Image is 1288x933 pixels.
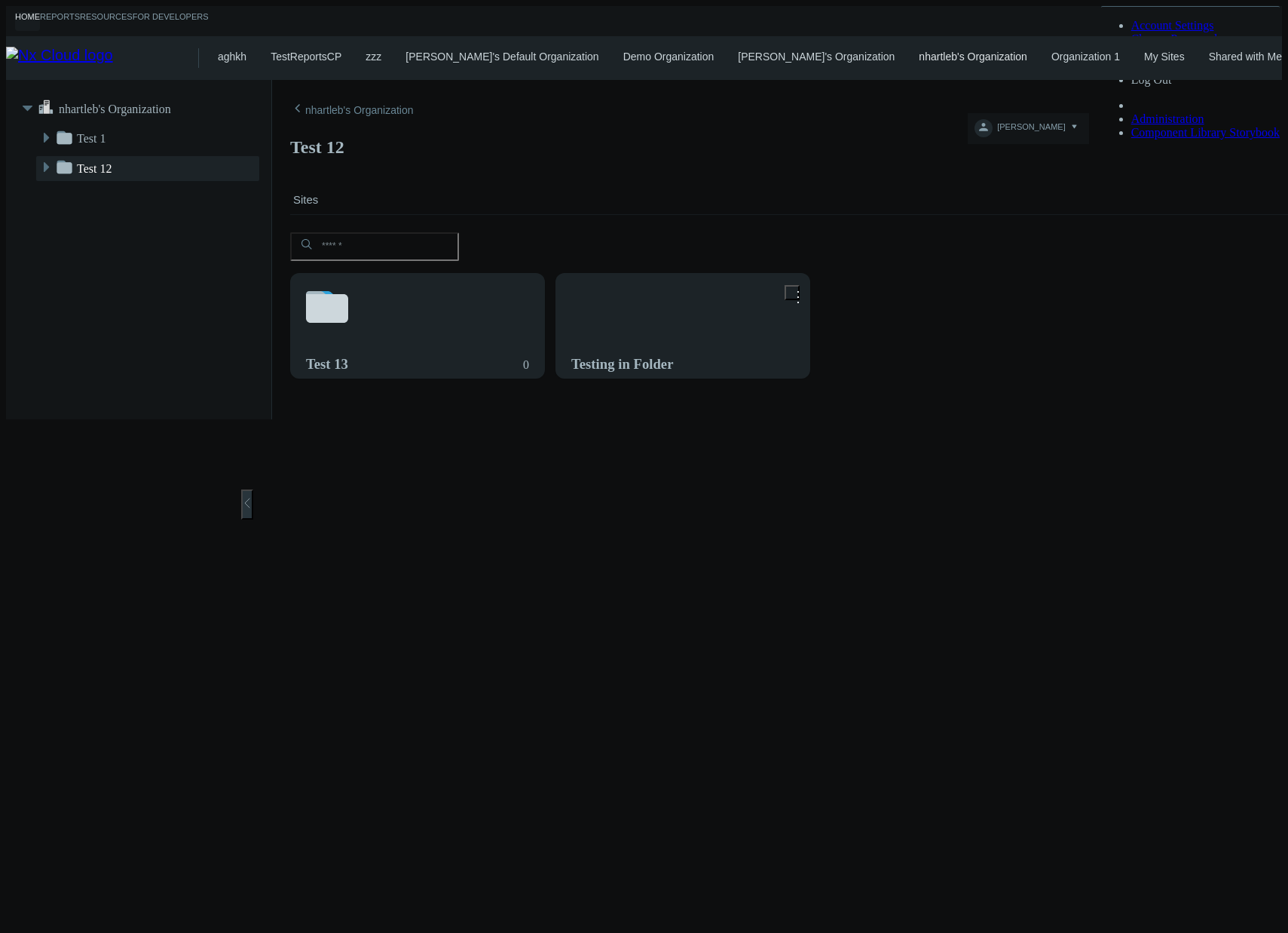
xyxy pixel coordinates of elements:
[366,51,381,63] a: zzz
[968,113,1088,144] button: [PERSON_NAME]
[59,100,210,118] a: nhartleb's Organization
[1051,51,1120,63] a: Organization 1
[77,160,228,178] a: Test 12
[1144,51,1185,63] a: My Sites
[271,51,341,63] a: TestReportsCP
[997,122,1065,140] span: [PERSON_NAME]
[218,51,246,63] a: aghkh
[6,47,198,69] img: Nx Cloud logo
[1131,32,1217,45] a: Change Password
[290,101,414,118] a: nhartleb's Organization
[133,12,209,31] a: For Developers
[405,51,598,63] a: [PERSON_NAME]'s Default Organization
[1209,51,1282,63] a: Shared with Me
[1131,112,1204,125] a: Administration
[290,173,321,226] a: Sites
[738,51,895,63] a: [PERSON_NAME]'s Organization
[623,51,714,63] a: Demo Organization
[306,356,348,372] nx-search-highlight: Test 13
[15,12,40,31] a: Home
[523,358,529,372] div: 0
[77,130,228,148] a: Test 1
[571,356,673,372] nx-search-highlight: Testing in Folder
[40,12,80,31] a: Reports
[1131,19,1214,32] a: Account Settings
[1131,126,1280,139] a: Component Library Storybook
[919,51,1027,76] div: nhartleb's Organization
[80,12,133,31] a: Resources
